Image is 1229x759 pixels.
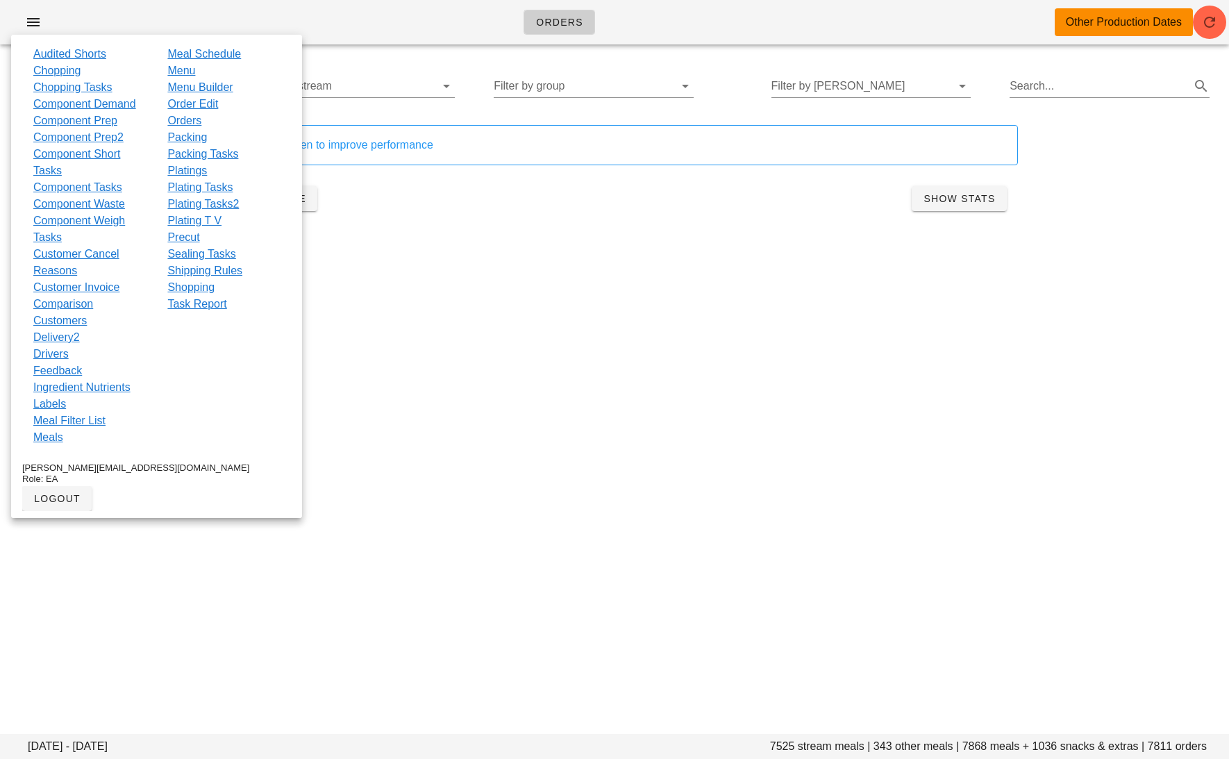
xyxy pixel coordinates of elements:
[33,346,69,362] a: Drivers
[33,312,87,329] a: Customers
[33,429,63,446] a: Meals
[33,379,131,396] a: Ingredient Nutrients
[33,396,66,412] a: Labels
[167,229,199,246] a: Precut
[33,493,81,504] span: logout
[33,279,145,312] a: Customer Invoice Comparison
[167,246,235,262] a: Sealing Tasks
[22,474,291,485] div: Role: EA
[33,79,112,96] a: Chopping Tasks
[33,246,145,279] a: Customer Cancel Reasons
[33,179,122,196] a: Component Tasks
[167,79,233,96] a: Menu Builder
[33,96,136,112] a: Component Demand
[33,212,145,246] a: Component Weigh Tasks
[33,46,106,62] a: Audited Shorts
[167,212,221,229] a: Plating T V
[167,146,238,162] a: Packing Tasks
[33,362,82,379] a: Feedback
[167,112,201,129] a: Orders
[33,112,117,129] a: Component Prep
[535,17,583,28] span: Orders
[33,196,125,212] a: Component Waste
[167,179,233,196] a: Plating Tasks
[167,296,226,312] a: Task Report
[33,329,80,346] a: Delivery2
[494,75,694,97] div: Filter by group
[224,137,1006,153] div: Orders are hidden to improve performance
[167,279,215,296] a: Shopping
[1066,14,1182,31] div: Other Production Dates
[912,186,1006,211] button: Show Stats
[167,196,239,212] a: Plating Tasks2
[923,193,995,204] span: Show Stats
[167,46,241,62] a: Meal Schedule
[167,129,207,146] a: Packing
[771,75,971,97] div: Filter by [PERSON_NAME]
[167,62,195,79] a: Menu
[33,62,81,79] a: Chopping
[256,75,455,97] div: Filter by stream
[22,486,92,511] button: logout
[33,412,106,429] a: Meal Filter List
[33,146,145,179] a: Component Short Tasks
[524,10,595,35] a: Orders
[167,162,207,179] a: Platings
[33,129,124,146] a: Component Prep2
[22,462,291,474] div: [PERSON_NAME][EMAIL_ADDRESS][DOMAIN_NAME]
[167,96,218,112] a: Order Edit
[167,262,242,279] a: Shipping Rules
